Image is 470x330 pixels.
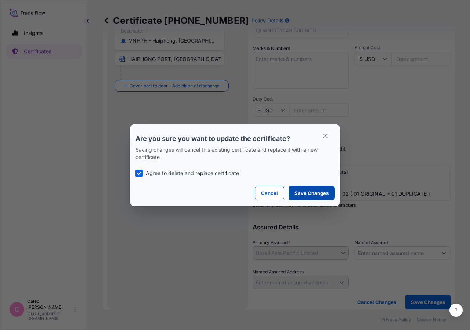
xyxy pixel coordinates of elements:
[146,170,239,177] p: Agree to delete and replace certificate
[135,134,335,143] p: Are you sure you want to update the certificate?
[261,189,278,197] p: Cancel
[289,186,335,200] button: Save Changes
[135,146,335,161] p: Saving changes will cancel this existing certificate and replace it with a new certificate
[255,186,284,200] button: Cancel
[294,189,329,197] p: Save Changes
